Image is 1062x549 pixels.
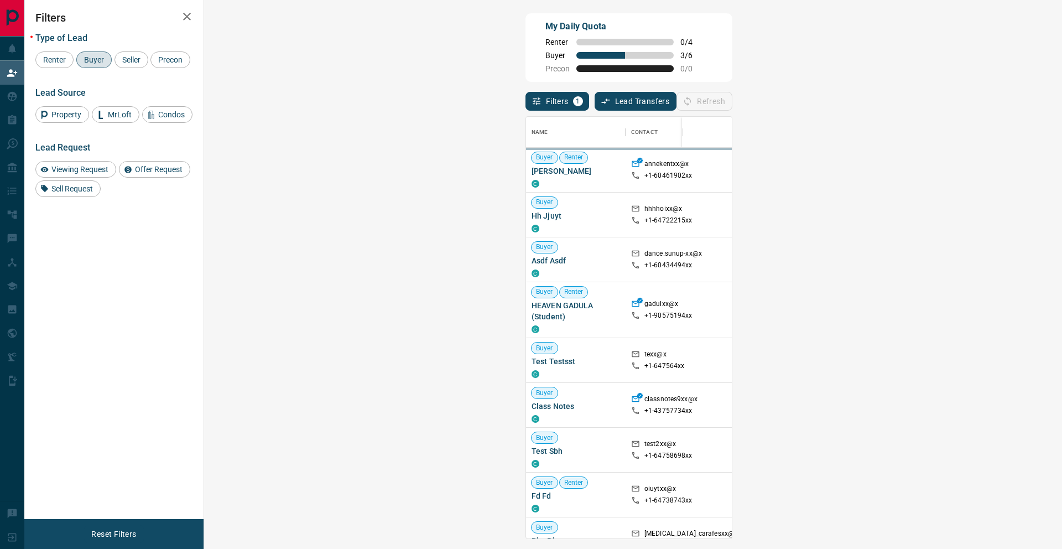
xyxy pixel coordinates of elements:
[532,287,558,297] span: Buyer
[644,249,702,261] p: dance.sunup-xx@x
[532,401,620,412] span: Class Notes
[626,117,714,148] div: Contact
[154,110,189,119] span: Condos
[532,242,558,252] span: Buyer
[644,439,676,451] p: test2xx@x
[595,92,677,111] button: Lead Transfers
[532,460,539,468] div: condos.ca
[532,225,539,232] div: condos.ca
[154,55,186,64] span: Precon
[574,97,582,105] span: 1
[680,64,705,73] span: 0 / 0
[644,311,693,320] p: +1- 90575194xx
[532,198,558,207] span: Buyer
[84,525,143,543] button: Reset Filters
[644,299,678,311] p: gadulxx@x
[644,159,689,171] p: annekentxx@x
[532,270,539,277] div: condos.ca
[532,535,620,546] span: Bhg Bbv
[532,165,620,177] span: [PERSON_NAME]
[532,300,620,322] span: HEAVEN GADULA (Student)
[35,87,86,98] span: Lead Source
[532,370,539,378] div: condos.ca
[525,92,589,111] button: Filters1
[644,484,676,496] p: oiuytxx@x
[104,110,136,119] span: MrLoft
[644,406,693,416] p: +1- 43757734xx
[35,161,116,178] div: Viewing Request
[532,389,558,398] span: Buyer
[39,55,70,64] span: Renter
[680,51,705,60] span: 3 / 6
[142,106,192,123] div: Condos
[35,33,87,43] span: Type of Lead
[560,478,588,488] span: Renter
[532,478,558,488] span: Buyer
[545,38,570,46] span: Renter
[644,451,693,460] p: +1- 64758698xx
[644,529,737,541] p: [MEDICAL_DATA]_carafesxx@x
[631,117,658,148] div: Contact
[644,361,684,371] p: +1- 647564xx
[532,356,620,367] span: Test Testsst
[76,51,112,68] div: Buyer
[560,287,588,297] span: Renter
[644,171,693,180] p: +1- 60461902xx
[545,51,570,60] span: Buyer
[35,11,192,24] h2: Filters
[680,38,705,46] span: 0 / 4
[545,20,705,33] p: My Daily Quota
[80,55,108,64] span: Buyer
[644,350,667,361] p: texx@x
[532,255,620,266] span: Asdf Asdf
[48,110,85,119] span: Property
[532,490,620,501] span: Fd Fd
[150,51,190,68] div: Precon
[35,180,101,197] div: Sell Request
[532,344,558,353] span: Buyer
[644,496,693,505] p: +1- 64738743xx
[48,184,97,193] span: Sell Request
[532,433,558,443] span: Buyer
[545,64,570,73] span: Precon
[532,325,539,333] div: condos.ca
[644,204,682,216] p: hhhhoixx@x
[118,55,144,64] span: Seller
[532,415,539,423] div: condos.ca
[644,216,693,225] p: +1- 64722215xx
[532,210,620,221] span: Hh Jjuyt
[119,161,190,178] div: Offer Request
[532,505,539,512] div: condos.ca
[532,446,620,457] span: Test Sbh
[560,153,588,162] span: Renter
[131,165,186,174] span: Offer Request
[526,117,626,148] div: Name
[532,117,548,148] div: Name
[644,261,693,270] p: +1- 60434494xx
[644,395,697,406] p: classnotes9xx@x
[532,153,558,162] span: Buyer
[48,165,112,174] span: Viewing Request
[35,142,90,153] span: Lead Request
[35,51,74,68] div: Renter
[35,106,89,123] div: Property
[532,523,558,532] span: Buyer
[92,106,139,123] div: MrLoft
[532,180,539,188] div: condos.ca
[114,51,148,68] div: Seller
